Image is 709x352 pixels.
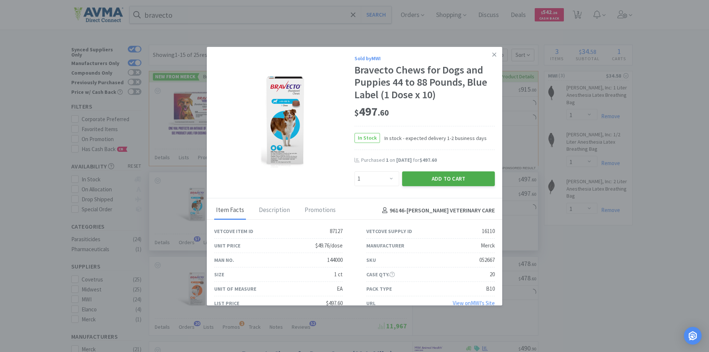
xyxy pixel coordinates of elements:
img: 30df480d4eae4f0ab4da8f9665113826_16110.png [261,72,308,168]
div: B10 [486,284,495,293]
div: $49.76/dose [315,241,343,250]
div: 87127 [330,227,343,236]
span: In stock - expected delivery 1-2 business days [380,134,487,142]
span: 497 [354,104,389,119]
div: Vetcove Item ID [214,227,253,235]
div: Promotions [303,201,338,220]
div: Man No. [214,256,234,264]
div: Open Intercom Messenger [684,327,702,345]
span: 1 [386,157,388,163]
div: 052667 [479,256,495,264]
button: Add to Cart [402,171,495,186]
div: Purchased on for [361,157,495,164]
div: Manufacturer [366,242,404,250]
div: List Price [214,299,239,307]
div: Description [257,201,292,220]
div: Unit of Measure [214,285,256,293]
div: URL [366,299,376,307]
span: . 60 [378,107,389,118]
div: Unit Price [214,242,240,250]
h4: 96146 - [PERSON_NAME] VETERINARY CARE [379,206,495,215]
div: Case Qty. [366,270,395,278]
div: EA [337,284,343,293]
div: 16110 [482,227,495,236]
div: Bravecto Chews for Dogs and Puppies 44 to 88 Pounds, Blue Label (1 Dose x 10) [354,64,495,101]
span: [DATE] [396,157,412,163]
div: 1 ct [334,270,343,279]
div: Sold by MWI [354,54,495,62]
div: 20 [490,270,495,279]
div: Item Facts [214,201,246,220]
div: 144000 [327,256,343,264]
a: View onMWI's Site [453,300,495,307]
div: $497.60 [326,299,343,308]
div: SKU [366,256,376,264]
span: $497.60 [419,157,437,163]
div: Merck [481,241,495,250]
div: Size [214,270,224,278]
div: Pack Type [366,285,392,293]
div: Vetcove Supply ID [366,227,412,235]
span: $ [354,107,359,118]
span: In Stock [355,133,380,143]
